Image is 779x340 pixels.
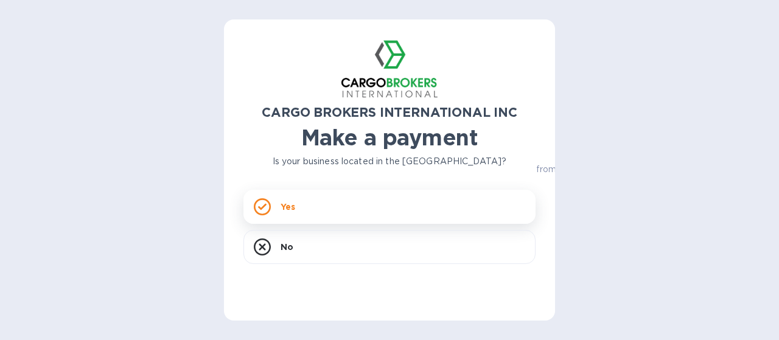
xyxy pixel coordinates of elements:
h1: Make a payment [243,125,536,150]
p: No [281,241,293,253]
p: Yes [281,201,295,213]
b: CARGO BROKERS INTERNATIONAL INC [262,105,517,120]
p: Is your business located in the [GEOGRAPHIC_DATA]? [243,155,536,168]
